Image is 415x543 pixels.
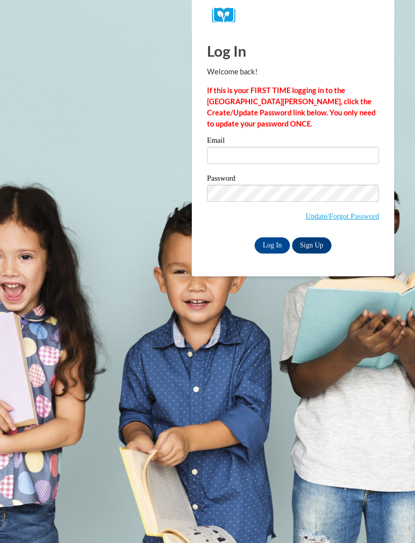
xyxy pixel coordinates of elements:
[255,237,290,254] input: Log In
[212,8,374,23] a: COX Campus
[207,86,376,128] strong: If this is your FIRST TIME logging in to the [GEOGRAPHIC_DATA][PERSON_NAME], click the Create/Upd...
[207,40,379,61] h1: Log In
[292,237,331,254] a: Sign Up
[212,8,242,23] img: Logo brand
[306,212,379,220] a: Update/Forgot Password
[207,66,379,77] p: Welcome back!
[207,137,379,147] label: Email
[207,175,379,185] label: Password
